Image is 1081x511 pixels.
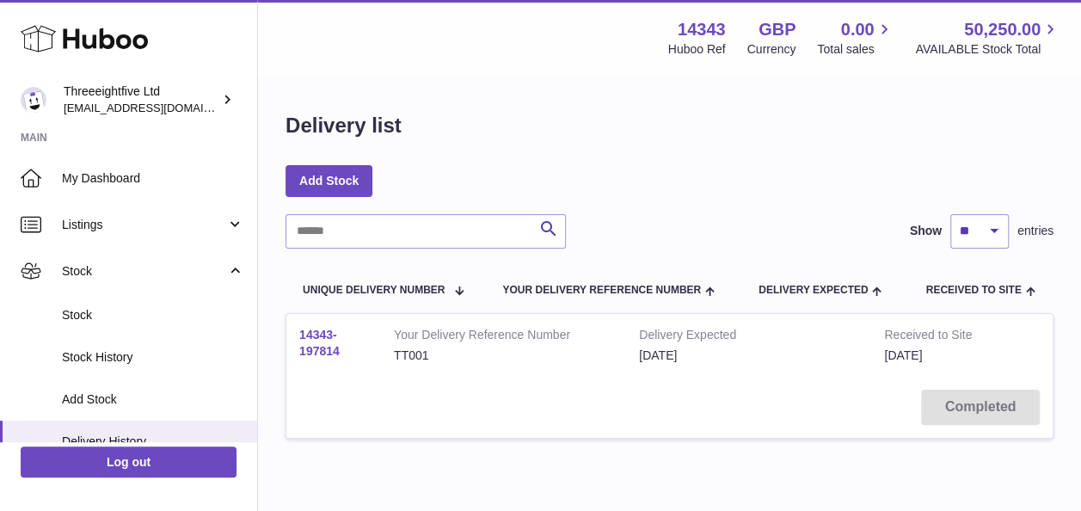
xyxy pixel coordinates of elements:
[62,217,226,233] span: Listings
[817,18,894,58] a: 0.00 Total sales
[303,285,445,296] span: Unique Delivery Number
[1017,223,1053,239] span: entries
[639,348,858,364] div: [DATE]
[910,223,942,239] label: Show
[62,307,244,323] span: Stock
[915,18,1060,58] a: 50,250.00 AVAILABLE Stock Total
[502,285,701,296] span: Your Delivery Reference Number
[759,285,868,296] span: Delivery Expected
[639,327,858,348] strong: Delivery Expected
[64,101,253,114] span: [EMAIL_ADDRESS][DOMAIN_NAME]
[925,285,1021,296] span: Received to Site
[62,263,226,280] span: Stock
[286,165,372,196] a: Add Stock
[299,328,340,358] a: 14343-197814
[759,18,795,41] strong: GBP
[884,327,996,348] strong: Received to Site
[884,348,922,362] span: [DATE]
[747,41,796,58] div: Currency
[62,349,244,366] span: Stock History
[841,18,875,41] span: 0.00
[64,83,218,116] div: Threeeightfive Ltd
[62,391,244,408] span: Add Stock
[394,348,613,364] div: TT001
[394,327,613,348] strong: Your Delivery Reference Number
[915,41,1060,58] span: AVAILABLE Stock Total
[286,112,402,139] h1: Delivery list
[678,18,726,41] strong: 14343
[21,446,236,477] a: Log out
[817,41,894,58] span: Total sales
[62,434,244,450] span: Delivery History
[21,87,46,113] img: internalAdmin-14343@internal.huboo.com
[964,18,1041,41] span: 50,250.00
[668,41,726,58] div: Huboo Ref
[62,170,244,187] span: My Dashboard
